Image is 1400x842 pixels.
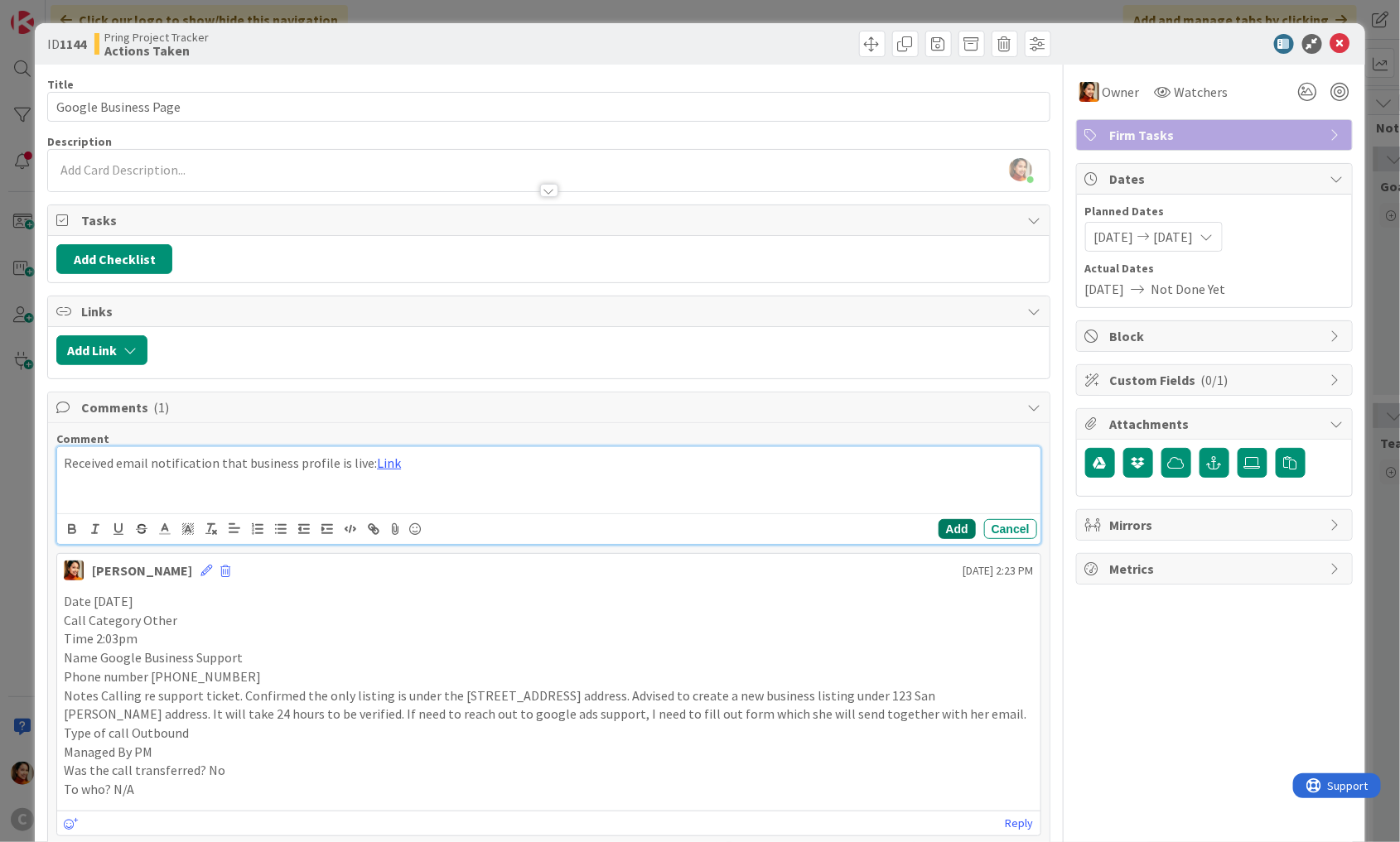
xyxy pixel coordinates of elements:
[56,431,109,446] span: Comment
[60,36,86,52] b: 1144
[1085,260,1344,277] span: Actual Dates
[64,761,1034,780] p: Was the call transferred? No
[64,454,1034,473] p: Received email notification that business profile is live:
[64,611,1034,630] p: Call Category Other
[984,519,1037,539] button: Cancel
[47,77,74,92] label: Title
[1151,279,1226,299] span: Not Done Yet
[1110,169,1322,189] span: Dates
[64,629,1034,648] p: Time 2:03pm
[64,743,1034,762] p: Managed By PM
[104,44,209,57] b: Actions Taken
[377,455,401,471] a: Link
[1079,82,1099,102] img: PM
[64,561,84,580] img: PM
[1110,515,1322,535] span: Mirrors
[35,2,75,22] span: Support
[104,31,209,44] span: Pring Project Tracker
[1085,279,1125,299] span: [DATE]
[1110,414,1322,434] span: Attachments
[64,648,1034,667] p: Name Google Business Support
[64,686,1034,724] p: Notes Calling re support ticket. Confirmed the only listing is under the [STREET_ADDRESS] address...
[47,92,1050,122] input: type card name here...
[1110,370,1322,390] span: Custom Fields
[1201,372,1229,388] span: ( 0/1 )
[1154,227,1194,247] span: [DATE]
[64,780,1034,799] p: To who? N/A
[1006,813,1034,834] a: Reply
[56,244,172,274] button: Add Checklist
[81,397,1020,417] span: Comments
[153,399,169,416] span: ( 1 )
[1110,559,1322,579] span: Metrics
[92,561,192,580] div: [PERSON_NAME]
[963,562,1034,580] span: [DATE] 2:23 PM
[64,724,1034,743] p: Type of call Outbound
[64,667,1034,686] p: Phone number [PHONE_NUMBER]
[1110,125,1322,145] span: Firm Tasks
[1110,326,1322,346] span: Block
[939,519,976,539] button: Add
[47,134,112,149] span: Description
[64,592,1034,611] p: Date [DATE]
[1103,82,1140,102] span: Owner
[81,210,1020,230] span: Tasks
[1094,227,1134,247] span: [DATE]
[47,34,86,54] span: ID
[56,335,147,365] button: Add Link
[1009,158,1032,181] img: ZE7sHxBjl6aIQZ7EmcD5y5U36sLYn9QN.jpeg
[1175,82,1229,102] span: Watchers
[81,301,1020,321] span: Links
[1085,203,1344,220] span: Planned Dates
